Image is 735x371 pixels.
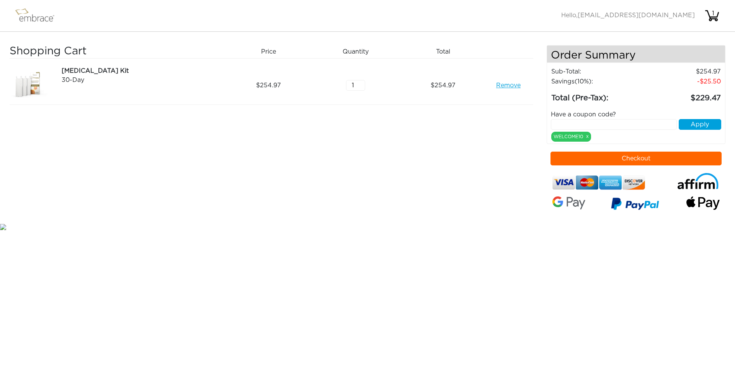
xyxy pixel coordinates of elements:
button: Checkout [550,152,722,165]
div: Total [402,45,490,58]
img: credit-cards.png [552,173,645,192]
div: Have a coupon code? [545,110,727,119]
div: WELCOME10 [551,132,591,142]
span: 254.97 [431,81,456,90]
span: Quantity [343,47,369,56]
button: Apply [679,119,721,130]
img: affirm-logo.svg [676,173,720,190]
a: Remove [496,81,521,90]
td: Sub-Total: [551,67,645,77]
span: [EMAIL_ADDRESS][DOMAIN_NAME] [578,12,695,18]
div: 30-Day [62,75,222,85]
h3: Shopping Cart [10,45,222,58]
div: 1 [706,9,721,18]
img: beb8096c-8da6-11e7-b488-02e45ca4b85b.jpeg [10,66,48,105]
span: (10%) [575,78,591,85]
td: 25.50 [645,77,721,87]
img: fullApplePay.png [686,196,720,210]
img: Google-Pay-Logo.svg [552,196,586,209]
span: Hello, [561,12,695,18]
img: paypal-v3.png [611,195,659,215]
div: [MEDICAL_DATA] Kit [62,66,222,75]
h4: Order Summary [547,46,725,63]
td: 229.47 [645,87,721,104]
a: 1 [704,12,720,18]
td: 254.97 [645,67,721,77]
span: 254.97 [256,81,281,90]
img: logo.png [13,6,63,25]
img: cart [704,8,720,23]
td: Savings : [551,77,645,87]
td: Total (Pre-Tax): [551,87,645,104]
div: Price [228,45,315,58]
a: x [586,133,589,140]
